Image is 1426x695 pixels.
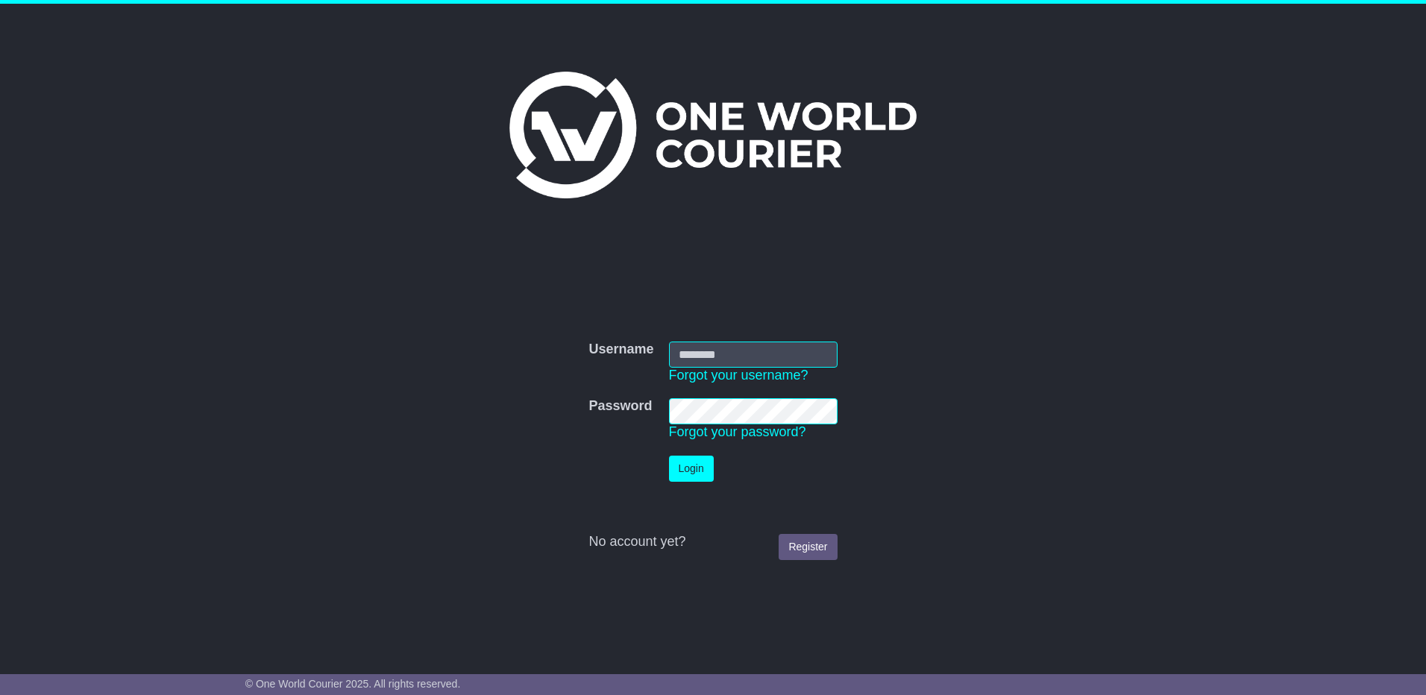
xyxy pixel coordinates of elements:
label: Username [588,342,653,358]
button: Login [669,456,714,482]
a: Forgot your password? [669,424,806,439]
img: One World [509,72,917,198]
label: Password [588,398,652,415]
a: Forgot your username? [669,368,808,383]
a: Register [779,534,837,560]
div: No account yet? [588,534,837,550]
span: © One World Courier 2025. All rights reserved. [245,678,461,690]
